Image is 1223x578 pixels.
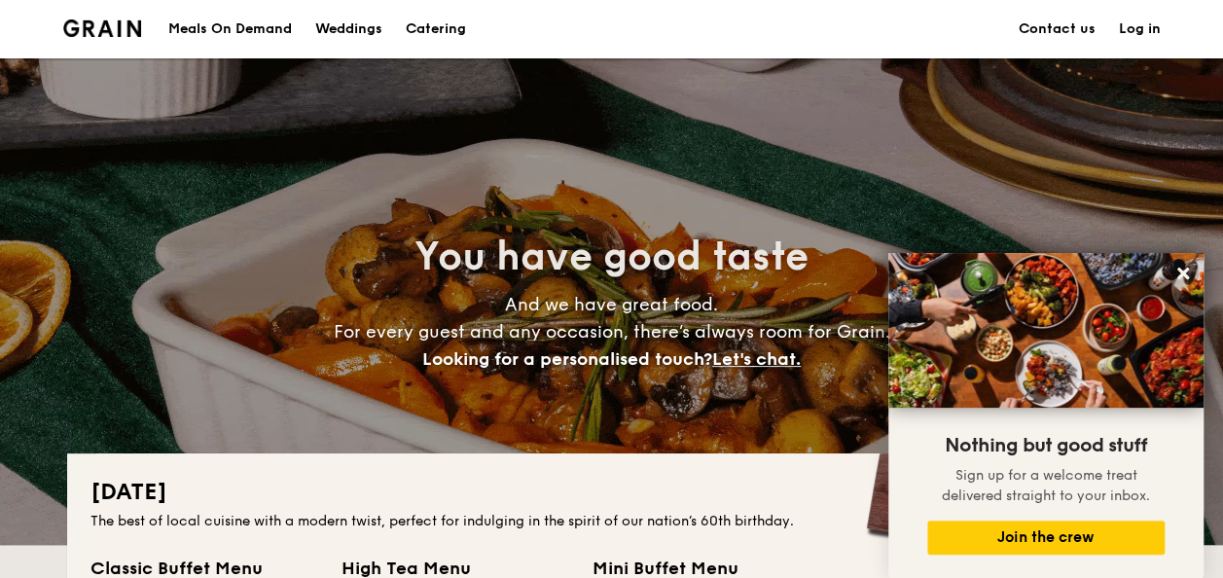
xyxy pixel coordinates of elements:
[422,348,712,370] span: Looking for a personalised touch?
[927,521,1165,555] button: Join the crew
[945,434,1147,457] span: Nothing but good stuff
[712,348,801,370] span: Let's chat.
[90,477,1133,508] h2: [DATE]
[90,512,1133,531] div: The best of local cuisine with a modern twist, perfect for indulging in the spirit of our nation’...
[414,234,809,280] span: You have good taste
[334,294,890,370] span: And we have great food. For every guest and any occasion, there’s always room for Grain.
[1168,258,1199,289] button: Close
[942,467,1150,504] span: Sign up for a welcome treat delivered straight to your inbox.
[888,253,1204,408] img: DSC07876-Edit02-Large.jpeg
[63,19,142,37] a: Logotype
[63,19,142,37] img: Grain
